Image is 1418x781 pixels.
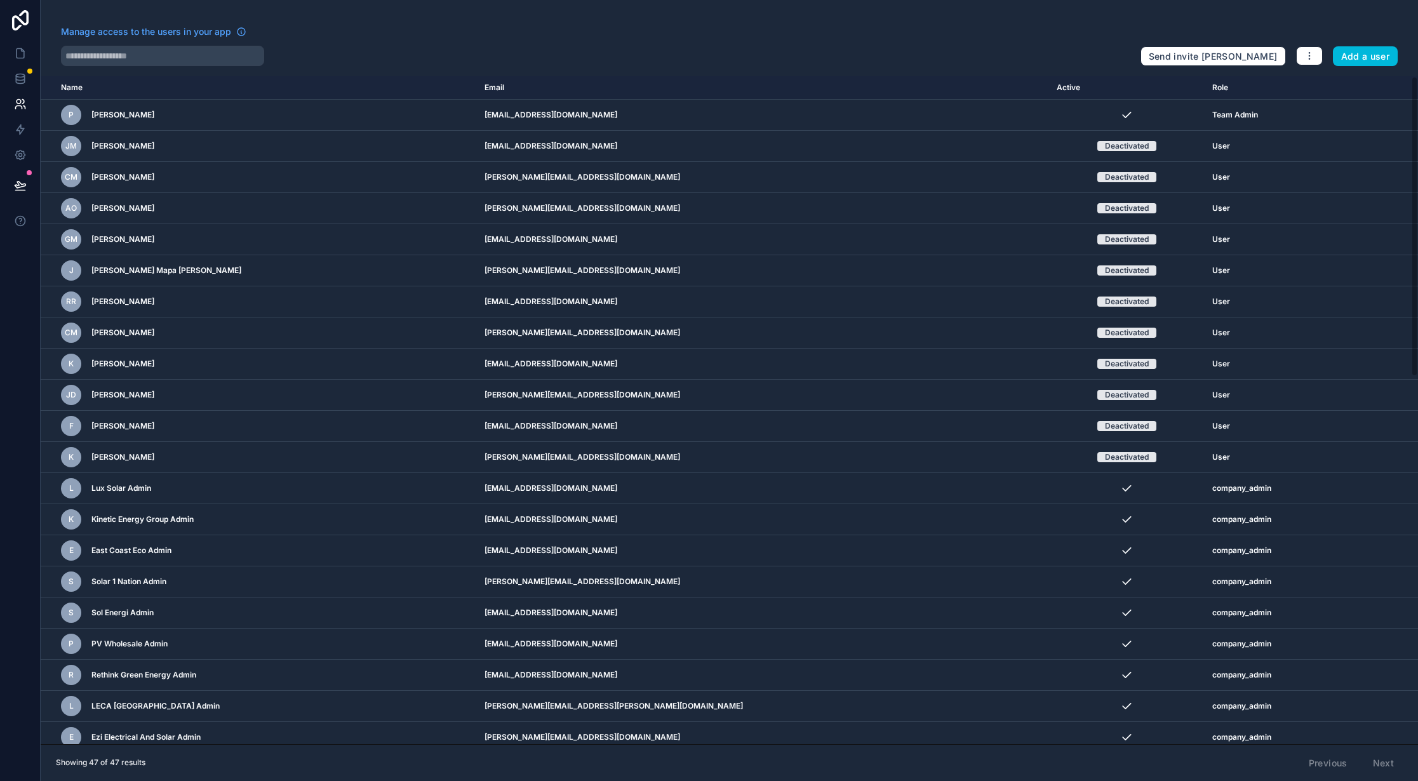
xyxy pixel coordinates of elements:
span: CM [65,328,77,338]
span: company_admin [1212,545,1271,556]
span: L [69,483,74,493]
td: [EMAIL_ADDRESS][DOMAIN_NAME] [477,660,1049,691]
span: company_admin [1212,701,1271,711]
span: L [69,701,74,711]
span: J [69,265,74,276]
div: Deactivated [1105,265,1149,276]
span: [PERSON_NAME] [91,359,154,369]
span: F [69,421,74,431]
span: Ezi Electrical And Solar Admin [91,732,201,742]
div: Deactivated [1105,359,1149,369]
span: [PERSON_NAME] [91,297,154,307]
td: [PERSON_NAME][EMAIL_ADDRESS][DOMAIN_NAME] [477,317,1049,349]
span: User [1212,452,1230,462]
td: [PERSON_NAME][EMAIL_ADDRESS][DOMAIN_NAME] [477,255,1049,286]
td: [EMAIL_ADDRESS][DOMAIN_NAME] [477,349,1049,380]
span: User [1212,359,1230,369]
span: company_admin [1212,670,1271,680]
span: [PERSON_NAME] [91,110,154,120]
button: Send invite [PERSON_NAME] [1140,46,1286,67]
a: Manage access to the users in your app [61,25,246,38]
div: Deactivated [1105,452,1149,462]
span: K [69,359,74,369]
span: [PERSON_NAME] [91,203,154,213]
div: Deactivated [1105,390,1149,400]
span: User [1212,141,1230,151]
span: User [1212,390,1230,400]
span: Manage access to the users in your app [61,25,231,38]
span: GM [65,234,77,244]
span: [PERSON_NAME] Mapa [PERSON_NAME] [91,265,241,276]
span: company_admin [1212,483,1271,493]
td: [EMAIL_ADDRESS][DOMAIN_NAME] [477,535,1049,566]
td: [PERSON_NAME][EMAIL_ADDRESS][DOMAIN_NAME] [477,566,1049,597]
span: company_admin [1212,732,1271,742]
td: [PERSON_NAME][EMAIL_ADDRESS][DOMAIN_NAME] [477,193,1049,224]
td: [PERSON_NAME][EMAIL_ADDRESS][DOMAIN_NAME] [477,442,1049,473]
span: Kinetic Energy Group Admin [91,514,194,524]
span: company_admin [1212,514,1271,524]
span: [PERSON_NAME] [91,234,154,244]
span: User [1212,328,1230,338]
span: [PERSON_NAME] [91,141,154,151]
td: [EMAIL_ADDRESS][DOMAIN_NAME] [477,224,1049,255]
button: Add a user [1333,46,1398,67]
span: company_admin [1212,577,1271,587]
span: User [1212,234,1230,244]
span: PV Wholesale Admin [91,639,168,649]
td: [PERSON_NAME][EMAIL_ADDRESS][DOMAIN_NAME] [477,722,1049,753]
th: Role [1205,76,1360,100]
td: [EMAIL_ADDRESS][DOMAIN_NAME] [477,411,1049,442]
div: Deactivated [1105,172,1149,182]
th: Email [477,76,1049,100]
div: scrollable content [41,76,1418,744]
td: [EMAIL_ADDRESS][DOMAIN_NAME] [477,286,1049,317]
td: [EMAIL_ADDRESS][DOMAIN_NAME] [477,629,1049,660]
td: [EMAIL_ADDRESS][DOMAIN_NAME] [477,100,1049,131]
span: User [1212,203,1230,213]
span: K [69,452,74,462]
span: P [69,110,74,120]
td: [EMAIL_ADDRESS][DOMAIN_NAME] [477,597,1049,629]
span: JD [66,390,76,400]
span: Sol Energi Admin [91,608,154,618]
div: Deactivated [1105,328,1149,338]
span: Rethink Green Energy Admin [91,670,196,680]
span: K [69,514,74,524]
span: [PERSON_NAME] [91,452,154,462]
div: Deactivated [1105,203,1149,213]
span: S [69,577,74,587]
th: Active [1049,76,1204,100]
span: S [69,608,74,618]
span: Solar 1 Nation Admin [91,577,166,587]
span: P [69,639,74,649]
span: [PERSON_NAME] [91,328,154,338]
span: LECA [GEOGRAPHIC_DATA] Admin [91,701,220,711]
span: E [69,545,74,556]
span: [PERSON_NAME] [91,421,154,431]
span: E [69,732,74,742]
span: User [1212,421,1230,431]
span: RR [66,297,76,307]
span: CM [65,172,77,182]
span: JM [65,141,77,151]
span: User [1212,172,1230,182]
span: company_admin [1212,608,1271,618]
span: Team Admin [1212,110,1258,120]
span: [PERSON_NAME] [91,390,154,400]
span: R [69,670,74,680]
td: [EMAIL_ADDRESS][DOMAIN_NAME] [477,504,1049,535]
td: [EMAIL_ADDRESS][DOMAIN_NAME] [477,131,1049,162]
td: [EMAIL_ADDRESS][DOMAIN_NAME] [477,473,1049,504]
td: [PERSON_NAME][EMAIL_ADDRESS][DOMAIN_NAME] [477,380,1049,411]
span: User [1212,297,1230,307]
span: East Coast Eco Admin [91,545,171,556]
span: Showing 47 of 47 results [56,758,145,768]
span: AO [65,203,77,213]
div: Deactivated [1105,141,1149,151]
span: Lux Solar Admin [91,483,151,493]
div: Deactivated [1105,234,1149,244]
span: [PERSON_NAME] [91,172,154,182]
th: Name [41,76,477,100]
